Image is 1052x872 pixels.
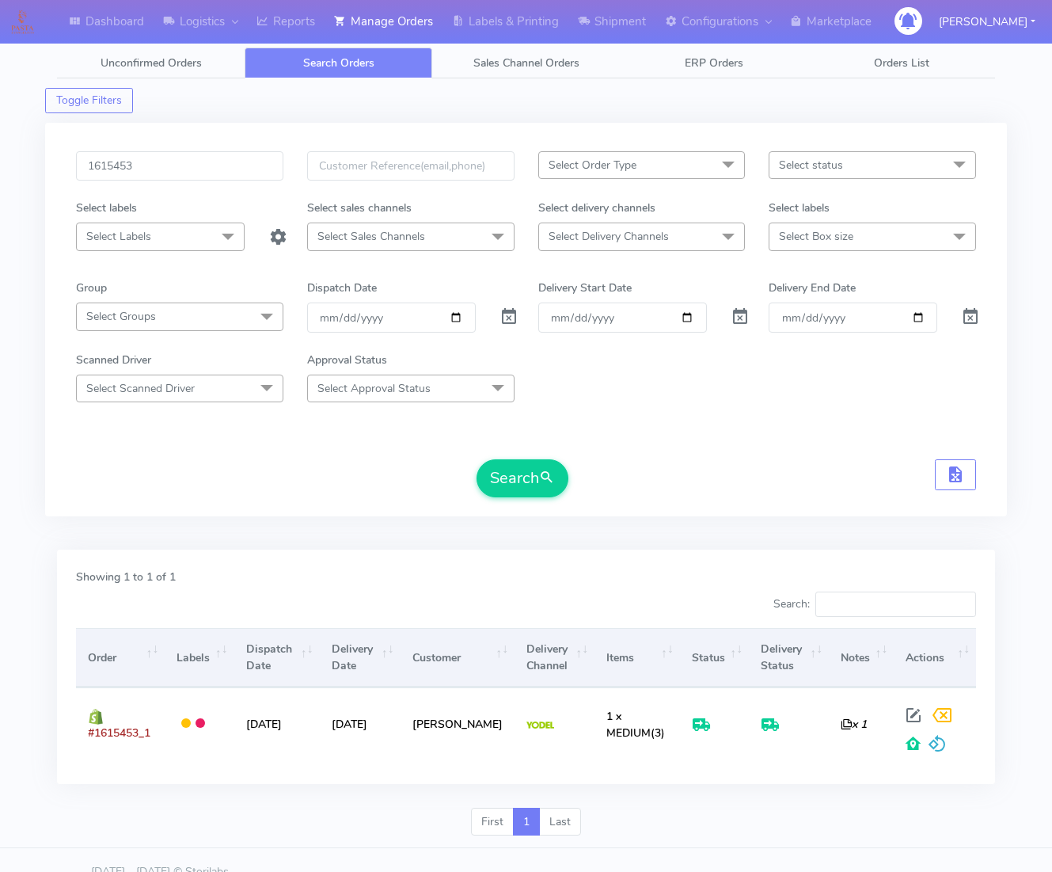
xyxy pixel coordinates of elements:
[307,200,412,216] label: Select sales channels
[88,709,104,725] img: shopify.png
[234,628,319,687] th: Dispatch Date: activate to sort column ascending
[86,229,151,244] span: Select Labels
[773,592,976,617] label: Search:
[45,88,133,113] button: Toggle Filters
[88,725,150,741] span: #1615453_1
[76,280,107,296] label: Group
[317,381,431,396] span: Select Approval Status
[307,280,377,296] label: Dispatch Date
[477,459,568,497] button: Search
[538,280,632,296] label: Delivery Start Date
[57,48,995,78] ul: Tabs
[401,687,515,760] td: [PERSON_NAME]
[303,55,374,70] span: Search Orders
[76,200,137,216] label: Select labels
[769,280,856,296] label: Delivery End Date
[76,569,176,585] label: Showing 1 to 1 of 1
[319,628,400,687] th: Delivery Date: activate to sort column ascending
[101,55,202,70] span: Unconfirmed Orders
[307,352,387,368] label: Approval Status
[927,6,1047,38] button: [PERSON_NAME]
[606,709,651,741] span: 1 x MEDIUM
[685,55,743,70] span: ERP Orders
[874,55,929,70] span: Orders List
[473,55,579,70] span: Sales Channel Orders
[829,628,894,687] th: Notes: activate to sort column ascending
[86,381,195,396] span: Select Scanned Driver
[319,687,400,760] td: [DATE]
[515,628,594,687] th: Delivery Channel: activate to sort column ascending
[76,352,151,368] label: Scanned Driver
[317,229,425,244] span: Select Sales Channels
[549,158,636,173] span: Select Order Type
[401,628,515,687] th: Customer: activate to sort column ascending
[594,628,680,687] th: Items: activate to sort column ascending
[513,808,540,836] a: 1
[680,628,749,687] th: Status: activate to sort column ascending
[165,628,234,687] th: Labels: activate to sort column ascending
[538,200,655,216] label: Select delivery channels
[86,309,156,324] span: Select Groups
[76,628,165,687] th: Order: activate to sort column ascending
[749,628,829,687] th: Delivery Status: activate to sort column ascending
[606,709,665,741] span: (3)
[307,151,515,181] input: Customer Reference(email,phone)
[76,151,283,181] input: Order Id
[234,687,319,760] td: [DATE]
[769,200,830,216] label: Select labels
[779,158,843,173] span: Select status
[526,722,554,729] img: Yodel
[549,229,669,244] span: Select Delivery Channels
[815,592,976,617] input: Search:
[841,717,867,732] i: x 1
[894,628,976,687] th: Actions: activate to sort column ascending
[779,229,853,244] span: Select Box size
